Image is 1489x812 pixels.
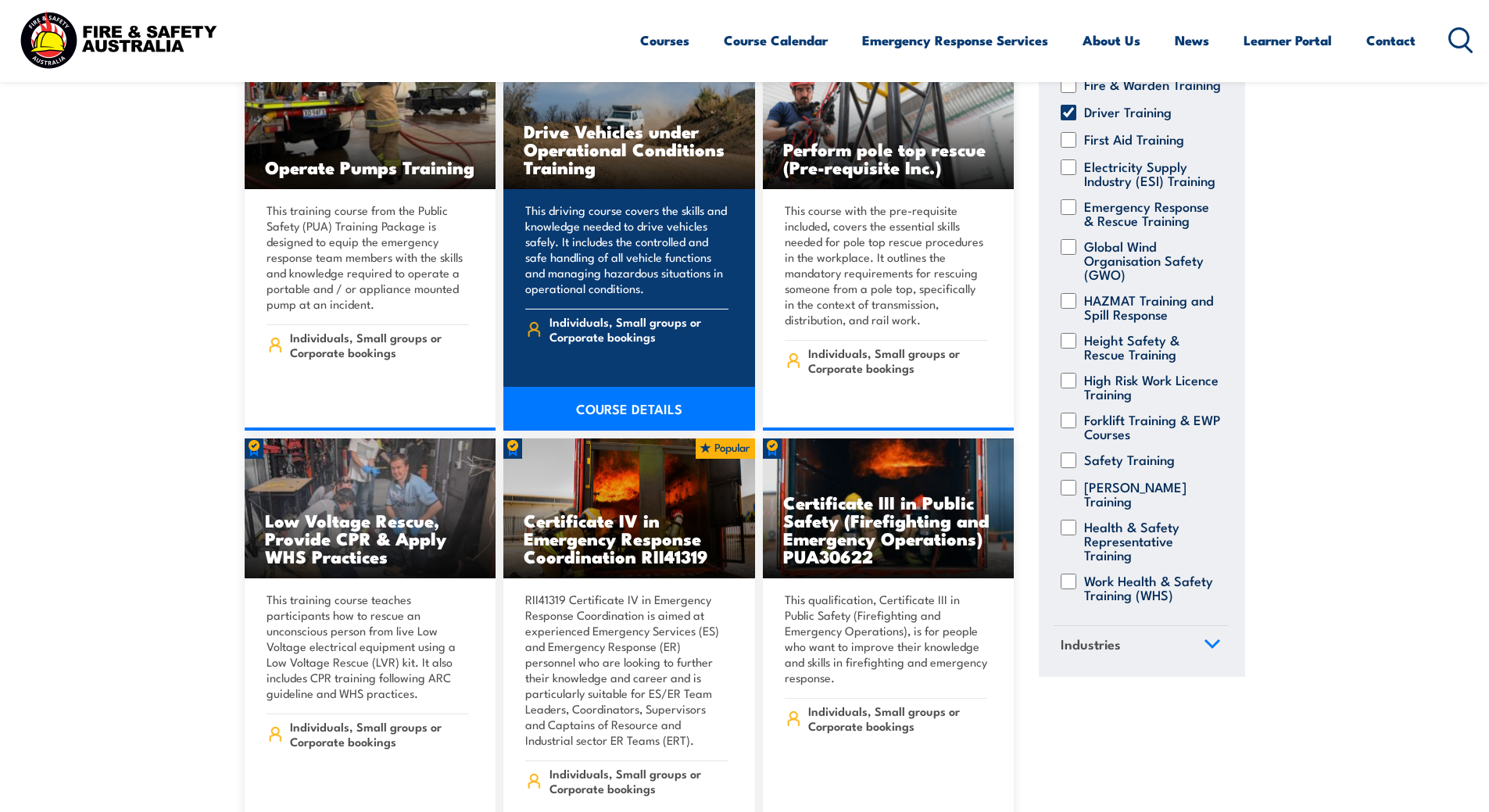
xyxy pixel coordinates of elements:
img: RII41319 Certificate IV in Emergency Response Coordination [503,438,755,579]
span: Individuals, Small groups or Corporate bookings [549,314,728,344]
p: This qualification, Certificate III in Public Safety (Firefighting and Emergency Operations), is ... [785,592,988,685]
label: Forklift Training & EWP Courses [1084,413,1221,441]
h3: Certificate III in Public Safety (Firefighting and Emergency Operations) PUA30622 [783,493,994,565]
a: Operate Pumps Training [245,49,496,190]
span: Individuals, Small groups or Corporate bookings [290,330,469,359]
a: About Us [1083,20,1140,61]
span: Individuals, Small groups or Corporate bookings [549,766,728,796]
p: RII41319 Certificate IV in Emergency Response Coordination is aimed at experienced Emergency Serv... [525,592,728,748]
label: First Aid Training [1084,132,1184,148]
p: This training course from the Public Safety (PUA) Training Package is designed to equip the emerg... [267,202,470,312]
a: Industries [1054,626,1228,667]
a: Low Voltage Rescue, Provide CPR & Apply WHS Practices [245,438,496,579]
p: This training course teaches participants how to rescue an unconscious person from live Low Volta... [267,592,470,701]
label: Electricity Supply Industry (ESI) Training [1084,159,1221,188]
label: [PERSON_NAME] Training [1084,480,1221,508]
a: Course Calendar [724,20,828,61]
img: Perform pole top rescue (Pre-requisite Inc.) [763,49,1015,190]
span: Individuals, Small groups or Corporate bookings [290,719,469,749]
h3: Perform pole top rescue (Pre-requisite Inc.) [783,140,994,176]
label: Emergency Response & Rescue Training [1084,199,1221,227]
h3: Operate Pumps Training [265,158,476,176]
label: High Risk Work Licence Training [1084,373,1221,401]
img: Low Voltage Rescue, Provide CPR & Apply WHS Practices TRAINING [245,438,496,579]
span: Individuals, Small groups or Corporate bookings [808,703,987,733]
a: Certificate III in Public Safety (Firefighting and Emergency Operations) PUA30622 [763,438,1015,579]
a: Certificate IV in Emergency Response Coordination RII41319 [503,438,755,579]
h3: Low Voltage Rescue, Provide CPR & Apply WHS Practices [265,511,476,565]
a: Emergency Response Services [862,20,1048,61]
a: Contact [1366,20,1416,61]
label: Safety Training [1084,453,1175,468]
label: Health & Safety Representative Training [1084,520,1221,562]
label: Driver Training [1084,105,1172,120]
h3: Certificate IV in Emergency Response Coordination RII41319 [524,511,735,565]
span: Industries [1061,634,1121,655]
a: News [1175,20,1209,61]
img: Operate Pumps TRAINING [245,49,496,190]
label: Work Health & Safety Training (WHS) [1084,574,1221,602]
label: Height Safety & Rescue Training [1084,333,1221,361]
a: Learner Portal [1244,20,1332,61]
img: Mines Rescue & Public Safety COURSES [763,438,1015,579]
h3: Drive Vehicles under Operational Conditions Training [524,122,735,176]
img: Drive Vehicles under Operational Conditions TRAINING [503,49,755,190]
p: This course with the pre-requisite included, covers the essential skills needed for pole top resc... [785,202,988,327]
label: Fire & Warden Training [1084,77,1221,93]
a: Drive Vehicles under Operational Conditions Training [503,49,755,190]
a: Courses [640,20,689,61]
p: This driving course covers the skills and knowledge needed to drive vehicles safely. It includes ... [525,202,728,296]
span: Individuals, Small groups or Corporate bookings [808,345,987,375]
a: COURSE DETAILS [503,387,755,431]
label: HAZMAT Training and Spill Response [1084,293,1221,321]
label: Global Wind Organisation Safety (GWO) [1084,239,1221,281]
